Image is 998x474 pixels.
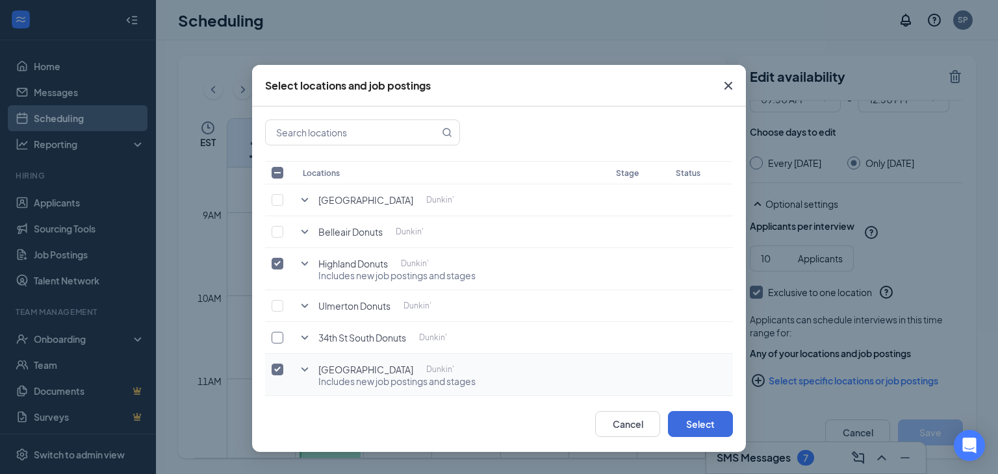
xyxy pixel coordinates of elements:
[265,79,431,93] div: Select locations and job postings
[426,363,454,376] p: Dunkin'
[669,161,733,184] th: Status
[297,256,313,271] svg: SmallChevronDown
[426,193,454,206] p: Dunkin'
[711,65,746,106] button: Close
[318,193,413,206] span: [GEOGRAPHIC_DATA]
[403,299,431,312] p: Dunkin'
[297,224,313,240] svg: SmallChevronDown
[419,331,447,344] p: Dunkin'
[318,363,413,376] span: [GEOGRAPHIC_DATA]
[318,257,388,270] span: Highland Donuts
[297,192,313,208] svg: SmallChevronDown
[401,257,429,270] p: Dunkin'
[954,430,985,461] div: Open Intercom Messenger
[318,375,476,388] span: Includes new job postings and stages
[297,362,313,377] svg: SmallChevronDown
[318,299,390,312] span: Ulmerton Donuts
[721,78,736,94] svg: Cross
[297,330,313,345] svg: SmallChevronDown
[609,161,670,184] th: Stage
[296,161,609,184] th: Locations
[318,331,406,344] span: 34th St South Donuts
[297,298,313,314] svg: SmallChevronDown
[318,269,476,282] span: Includes new job postings and stages
[266,120,439,145] input: Search locations
[442,127,452,138] svg: MagnifyingGlass
[668,411,733,437] button: Select
[595,411,660,437] button: Cancel
[318,225,383,238] span: Belleair Donuts
[396,225,424,238] p: Dunkin'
